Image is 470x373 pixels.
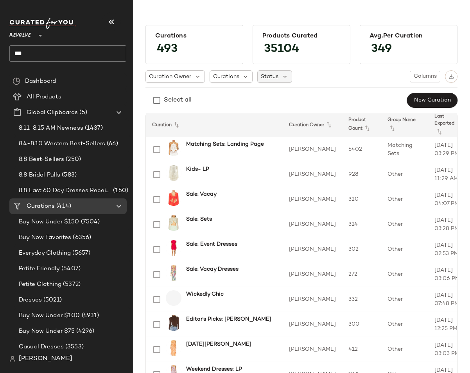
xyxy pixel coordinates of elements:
[166,215,181,231] img: AKNR-WS12_V1.jpg
[381,262,428,287] td: Other
[19,280,61,289] span: Petite Clothing
[363,35,400,63] span: 349
[149,73,191,81] span: Curation Owner
[19,327,75,336] span: Buy Now Under $75
[381,137,428,162] td: Matching Sets
[283,137,342,162] td: [PERSON_NAME]
[283,287,342,312] td: [PERSON_NAME]
[283,312,342,337] td: [PERSON_NAME]
[164,96,192,105] div: Select all
[428,212,467,237] td: [DATE] 03:28 PM
[79,218,100,227] span: (7504)
[186,190,217,198] b: Sale: Vacay
[186,165,209,173] b: Kids- LP
[166,240,181,256] img: AMAN-WD2295_V1.jpg
[75,327,94,336] span: (4296)
[342,113,381,137] th: Product Count
[166,315,181,331] img: LAMA-WS2149_V1.jpg
[186,240,237,248] b: Sale: Event Dresses
[381,337,428,362] td: Other
[83,124,103,133] span: (1437)
[262,32,341,40] div: Products Curated
[283,262,342,287] td: [PERSON_NAME]
[186,290,224,298] b: Wickedly Chic
[61,280,81,289] span: (5372)
[370,32,448,40] div: Avg.per Curation
[381,162,428,187] td: Other
[342,212,381,237] td: 324
[55,202,71,211] span: (414)
[381,212,428,237] td: Other
[261,73,278,81] span: Status
[381,237,428,262] td: Other
[71,249,90,258] span: (5657)
[19,354,72,364] span: [PERSON_NAME]
[410,71,440,82] button: Columns
[428,287,467,312] td: [DATE] 07:48 PM
[27,108,78,117] span: Global Clipboards
[25,77,56,86] span: Dashboard
[428,262,467,287] td: [DATE] 03:06 PM
[71,233,91,242] span: (6356)
[283,187,342,212] td: [PERSON_NAME]
[428,237,467,262] td: [DATE] 02:53 PM
[381,312,428,337] td: Other
[428,137,467,162] td: [DATE] 03:29 PM
[283,337,342,362] td: [PERSON_NAME]
[9,27,31,41] span: Revolve
[155,32,233,40] div: Curations
[381,287,428,312] td: Other
[27,202,55,211] span: Curations
[60,264,81,273] span: (5407)
[19,249,71,258] span: Everyday Clothing
[342,287,381,312] td: 332
[428,312,467,337] td: [DATE] 12:25 PM
[213,73,239,81] span: Curations
[166,190,181,206] img: BANH-WS32_V1.jpg
[19,311,80,320] span: Buy Now Under $100
[64,155,81,164] span: (250)
[60,171,77,180] span: (583)
[166,140,181,156] img: ROFR-WS343_V1.jpg
[19,343,64,352] span: Casual Dresses
[186,215,212,223] b: Sale: Sets
[283,162,342,187] td: [PERSON_NAME]
[381,113,428,137] th: Group Name
[283,212,342,237] td: [PERSON_NAME]
[64,343,84,352] span: (3553)
[186,265,239,273] b: Sale: Vacay Dresses
[407,93,457,108] button: New Curation
[27,93,61,102] span: All Products
[111,186,128,195] span: (150)
[342,312,381,337] td: 300
[428,113,467,137] th: Last Exported
[42,296,62,305] span: (5021)
[80,311,99,320] span: (4931)
[9,18,76,29] img: cfy_white_logo.C9jOOHJF.svg
[283,237,342,262] td: [PERSON_NAME]
[19,296,42,305] span: Dresses
[413,73,437,80] span: Columns
[13,77,20,85] img: svg%3e
[146,113,283,137] th: Curation
[414,97,451,104] span: New Curation
[342,162,381,187] td: 928
[149,35,185,63] span: 493
[448,74,454,79] img: svg%3e
[428,162,467,187] td: [DATE] 11:29 AM
[342,237,381,262] td: 302
[428,337,467,362] td: [DATE] 03:03 PM
[342,137,381,162] td: 5402
[19,186,111,195] span: 8.8 Last 60 Day Dresses Receipts Best-Sellers
[19,264,60,273] span: Petite Friendly
[381,187,428,212] td: Other
[166,340,181,356] img: IRO-WD289_V1.jpg
[19,171,60,180] span: 8.8 Bridal Pulls
[256,35,307,63] span: 35104
[78,108,87,117] span: (5)
[186,315,271,323] b: Editor's Picks: [PERSON_NAME]
[166,265,181,281] img: CITT-WD12_V1.jpg
[19,155,64,164] span: 8.8 Best-Sellers
[19,139,105,148] span: 8.4-8.10 Western Best-Sellers
[19,124,83,133] span: 8.11-8.15 AM Newness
